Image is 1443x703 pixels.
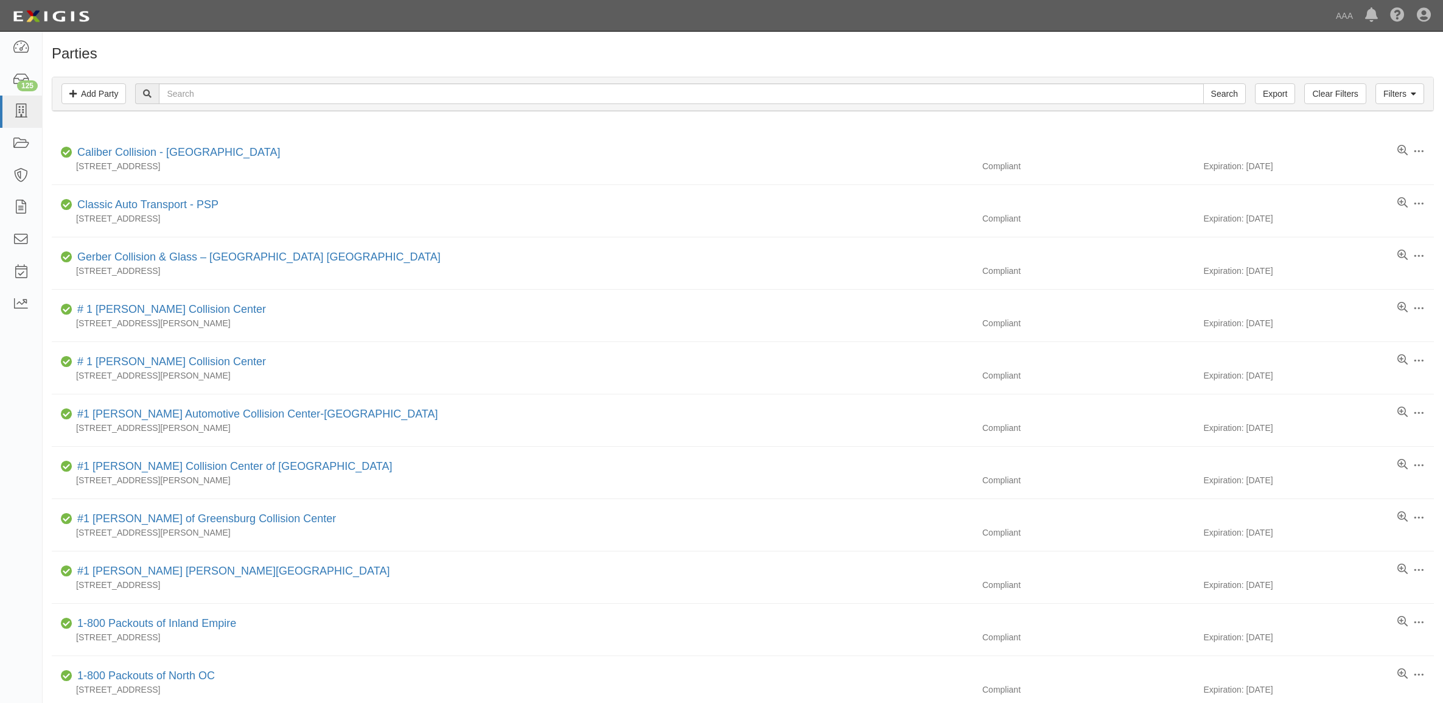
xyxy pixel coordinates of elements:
i: Compliant [61,306,72,314]
div: Expiration: [DATE] [1204,369,1434,382]
div: #1 Cochran Collision Center of Greensburg [72,459,393,475]
div: Expiration: [DATE] [1204,526,1434,539]
a: 1-800 Packouts of Inland Empire [77,617,236,629]
i: Compliant [61,358,72,366]
div: Expiration: [DATE] [1204,265,1434,277]
div: [STREET_ADDRESS][PERSON_NAME] [52,317,973,329]
div: #1 Cochran of Greensburg Collision Center [72,511,336,527]
div: Expiration: [DATE] [1204,474,1434,486]
div: [STREET_ADDRESS] [52,684,973,696]
div: [STREET_ADDRESS][PERSON_NAME] [52,422,973,434]
i: Compliant [61,515,72,523]
div: Compliant [973,212,1204,225]
a: #1 [PERSON_NAME] [PERSON_NAME][GEOGRAPHIC_DATA] [77,565,390,577]
input: Search [1203,83,1246,104]
i: Compliant [61,672,72,680]
div: Compliant [973,631,1204,643]
div: [STREET_ADDRESS] [52,212,973,225]
a: # 1 [PERSON_NAME] Collision Center [77,355,266,368]
div: Compliant [973,684,1204,696]
div: # 1 Cochran Collision Center [72,354,266,370]
a: View results summary [1397,616,1408,628]
a: View results summary [1397,250,1408,262]
i: Compliant [61,149,72,157]
div: 1-800 Packouts of Inland Empire [72,616,236,632]
a: View results summary [1397,354,1408,366]
a: View results summary [1397,459,1408,471]
a: # 1 [PERSON_NAME] Collision Center [77,303,266,315]
div: Compliant [973,265,1204,277]
a: View results summary [1397,197,1408,209]
a: View results summary [1397,668,1408,680]
div: [STREET_ADDRESS] [52,579,973,591]
a: Export [1255,83,1295,104]
i: Help Center - Complianz [1390,9,1405,23]
input: Search [159,83,1203,104]
a: AAA [1330,4,1359,28]
i: Compliant [61,463,72,471]
div: Compliant [973,369,1204,382]
i: Compliant [61,620,72,628]
div: Compliant [973,317,1204,329]
a: Add Party [61,83,126,104]
h1: Parties [52,46,1434,61]
div: [STREET_ADDRESS] [52,160,973,172]
a: Clear Filters [1304,83,1366,104]
div: 1-800 Packouts of North OC [72,668,215,684]
a: View results summary [1397,302,1408,314]
div: Compliant [973,422,1204,434]
div: Compliant [973,160,1204,172]
div: Expiration: [DATE] [1204,579,1434,591]
div: 125 [17,80,38,91]
div: Classic Auto Transport - PSP [72,197,218,213]
a: 1-800 Packouts of North OC [77,670,215,682]
div: [STREET_ADDRESS] [52,265,973,277]
div: Compliant [973,526,1204,539]
div: Expiration: [DATE] [1204,684,1434,696]
div: Expiration: [DATE] [1204,631,1434,643]
i: Compliant [61,410,72,419]
div: Caliber Collision - Gainesville [72,145,280,161]
div: Compliant [973,579,1204,591]
a: View results summary [1397,564,1408,576]
div: Expiration: [DATE] [1204,422,1434,434]
div: # 1 Cochran Collision Center [72,302,266,318]
a: Filters [1375,83,1424,104]
div: [STREET_ADDRESS] [52,631,973,643]
div: #1 Cochran Robinson Township [72,564,390,579]
div: Gerber Collision & Glass – Houston Brighton [72,250,441,265]
div: Expiration: [DATE] [1204,317,1434,329]
a: View results summary [1397,407,1408,419]
a: #1 [PERSON_NAME] Collision Center of [GEOGRAPHIC_DATA] [77,460,393,472]
div: Compliant [973,474,1204,486]
a: Gerber Collision & Glass – [GEOGRAPHIC_DATA] [GEOGRAPHIC_DATA] [77,251,441,263]
a: #1 [PERSON_NAME] of Greensburg Collision Center [77,512,336,525]
i: Compliant [61,567,72,576]
a: View results summary [1397,145,1408,157]
div: [STREET_ADDRESS][PERSON_NAME] [52,526,973,539]
div: [STREET_ADDRESS][PERSON_NAME] [52,474,973,486]
a: Caliber Collision - [GEOGRAPHIC_DATA] [77,146,280,158]
a: View results summary [1397,511,1408,523]
div: Expiration: [DATE] [1204,160,1434,172]
a: Classic Auto Transport - PSP [77,198,218,211]
div: Expiration: [DATE] [1204,212,1434,225]
a: #1 [PERSON_NAME] Automotive Collision Center-[GEOGRAPHIC_DATA] [77,408,438,420]
div: #1 Cochran Automotive Collision Center-Monroeville [72,407,438,422]
img: logo-5460c22ac91f19d4615b14bd174203de0afe785f0fc80cf4dbbc73dc1793850b.png [9,5,93,27]
i: Compliant [61,201,72,209]
i: Compliant [61,253,72,262]
div: [STREET_ADDRESS][PERSON_NAME] [52,369,973,382]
